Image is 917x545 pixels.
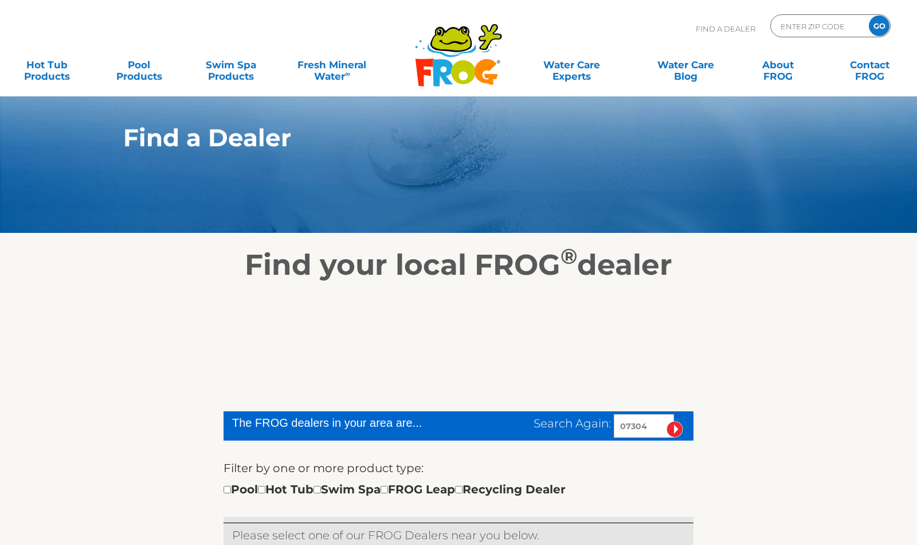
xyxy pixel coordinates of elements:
sup: ® [561,243,577,269]
a: Water CareExperts [514,53,630,76]
a: Fresh MineralWater∞ [287,53,377,76]
a: Water CareBlog [650,53,722,76]
input: Submit [667,421,683,438]
h1: Find a Dealer [123,124,740,151]
h2: Find your local FROG dealer [106,248,811,282]
a: Hot TubProducts [11,53,83,76]
sup: ∞ [345,69,350,78]
div: The FROG dealers in your area are... [232,414,463,431]
a: PoolProducts [103,53,175,76]
div: Pool Hot Tub Swim Spa FROG Leap Recycling Dealer [224,480,566,499]
a: AboutFROG [742,53,814,76]
a: Swim SpaProducts [195,53,267,76]
p: Please select one of our FROG Dealers near you below. [232,526,685,544]
a: ContactFROG [834,53,906,76]
input: GO [869,15,889,36]
label: Filter by one or more product type: [224,459,424,477]
p: Find A Dealer [696,14,755,43]
input: Zip Code Form [779,18,857,34]
span: Search Again: [534,416,611,430]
